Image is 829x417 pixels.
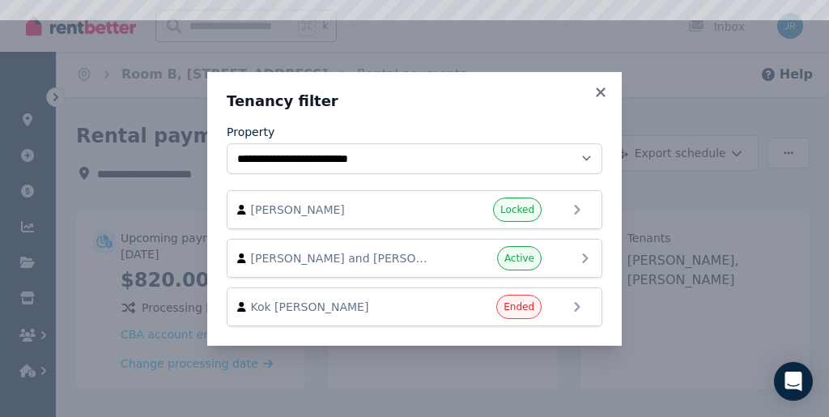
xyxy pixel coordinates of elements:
span: Ended [504,300,534,313]
h3: Tenancy filter [227,91,602,111]
div: Open Intercom Messenger [774,362,813,401]
span: [PERSON_NAME] and [PERSON_NAME] [251,250,436,266]
span: [PERSON_NAME] [251,202,436,218]
span: Active [504,252,534,265]
a: [PERSON_NAME] and [PERSON_NAME]Active [227,239,602,278]
label: Property [227,124,274,140]
span: Kok [PERSON_NAME] [251,299,436,315]
a: Kok [PERSON_NAME]Ended [227,287,602,326]
span: Locked [500,203,534,216]
a: [PERSON_NAME]Locked [227,190,602,229]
